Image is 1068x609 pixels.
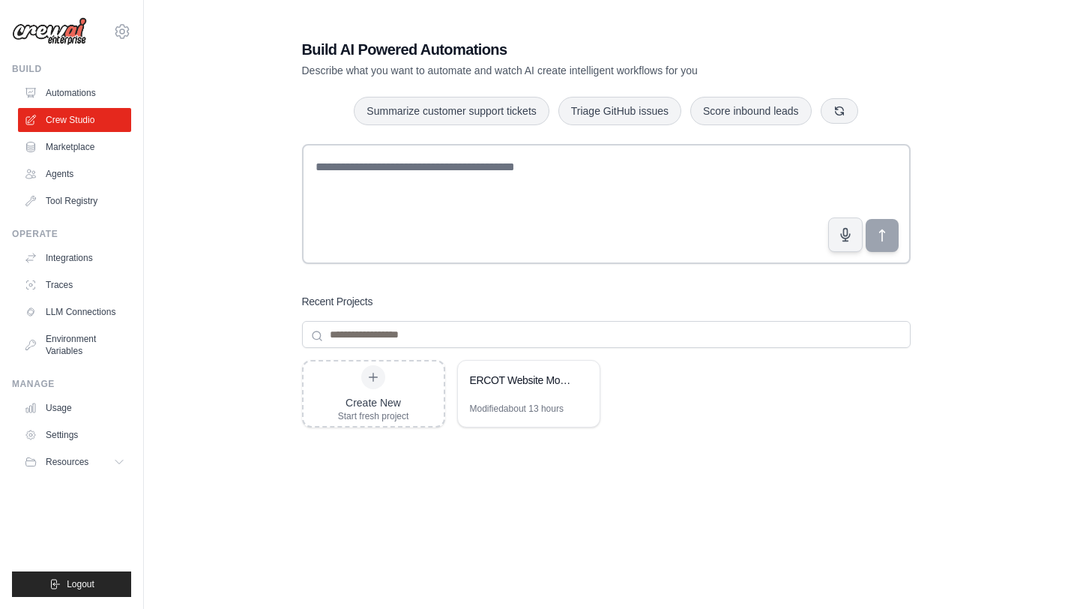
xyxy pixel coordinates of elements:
img: Logo [12,17,87,46]
div: Manage [12,378,131,390]
button: Score inbound leads [690,97,812,125]
a: Agents [18,162,131,186]
h3: Recent Projects [302,294,373,309]
button: Summarize customer support tickets [354,97,549,125]
div: Modified about 13 hours [470,403,564,415]
a: LLM Connections [18,300,131,324]
div: ERCOT Website Monitor & Email Notification [470,373,573,388]
div: Start fresh project [338,410,409,422]
a: Automations [18,81,131,105]
div: Build [12,63,131,75]
button: Resources [18,450,131,474]
button: Get new suggestions [821,98,858,124]
h1: Build AI Powered Automations [302,39,806,60]
div: Create New [338,395,409,410]
a: Crew Studio [18,108,131,132]
div: Operate [12,228,131,240]
p: Describe what you want to automate and watch AI create intelligent workflows for you [302,63,806,78]
span: Logout [67,578,94,590]
span: Resources [46,456,88,468]
a: Marketplace [18,135,131,159]
a: Usage [18,396,131,420]
iframe: Chat Widget [993,537,1068,609]
button: Click to speak your automation idea [828,217,863,252]
button: Logout [12,571,131,597]
a: Tool Registry [18,189,131,213]
button: Triage GitHub issues [558,97,681,125]
a: Integrations [18,246,131,270]
a: Settings [18,423,131,447]
a: Environment Variables [18,327,131,363]
a: Traces [18,273,131,297]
